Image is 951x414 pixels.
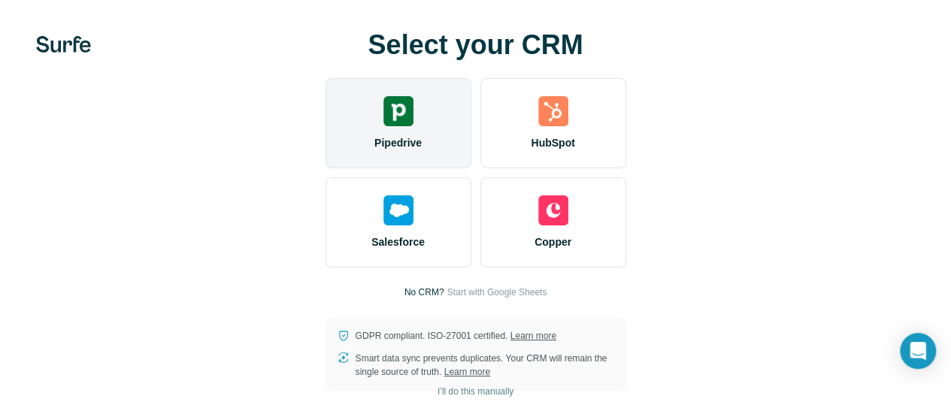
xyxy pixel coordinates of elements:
[900,333,936,369] div: Open Intercom Messenger
[535,234,571,249] span: Copper
[510,331,556,341] a: Learn more
[538,96,568,126] img: hubspot's logo
[447,286,547,299] button: Start with Google Sheets
[538,195,568,225] img: copper's logo
[371,234,425,249] span: Salesforce
[404,286,444,299] p: No CRM?
[326,30,626,60] h1: Select your CRM
[531,135,574,150] span: HubSpot
[444,367,490,377] a: Learn more
[427,380,524,403] button: I’ll do this manually
[374,135,422,150] span: Pipedrive
[383,96,413,126] img: pipedrive's logo
[356,329,556,343] p: GDPR compliant. ISO-27001 certified.
[438,385,513,398] span: I’ll do this manually
[383,195,413,225] img: salesforce's logo
[356,352,614,379] p: Smart data sync prevents duplicates. Your CRM will remain the single source of truth.
[36,36,91,53] img: Surfe's logo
